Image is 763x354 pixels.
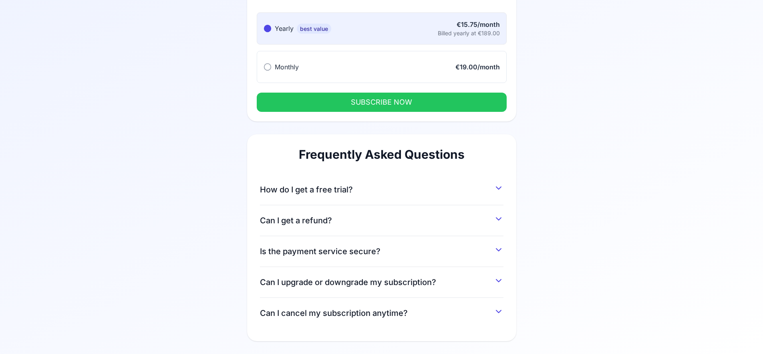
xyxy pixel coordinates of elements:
[275,24,294,32] span: Yearly
[257,93,507,112] button: SUBSCRIBE NOW
[260,243,503,257] button: Is the payment service secure?
[438,29,500,37] div: Billed yearly at €189.00
[455,62,500,72] div: €19.00/month
[257,12,507,45] button: Yearlybest value€15.75/monthBilled yearly at €189.00
[260,246,380,257] span: Is the payment service secure?
[260,184,353,195] span: How do I get a free trial?
[297,24,331,34] span: best value
[260,273,503,288] button: Can I upgrade or downgrade my subscription?
[260,304,503,319] button: Can I cancel my subscription anytime?
[275,63,299,71] span: Monthly
[260,212,503,226] button: Can I get a refund?
[260,307,408,319] span: Can I cancel my subscription anytime?
[257,51,507,83] button: Monthly€19.00/month
[260,147,503,162] h2: Frequently Asked Questions
[438,20,500,29] div: €15.75/month
[260,215,332,226] span: Can I get a refund?
[260,181,503,195] button: How do I get a free trial?
[260,277,436,288] span: Can I upgrade or downgrade my subscription?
